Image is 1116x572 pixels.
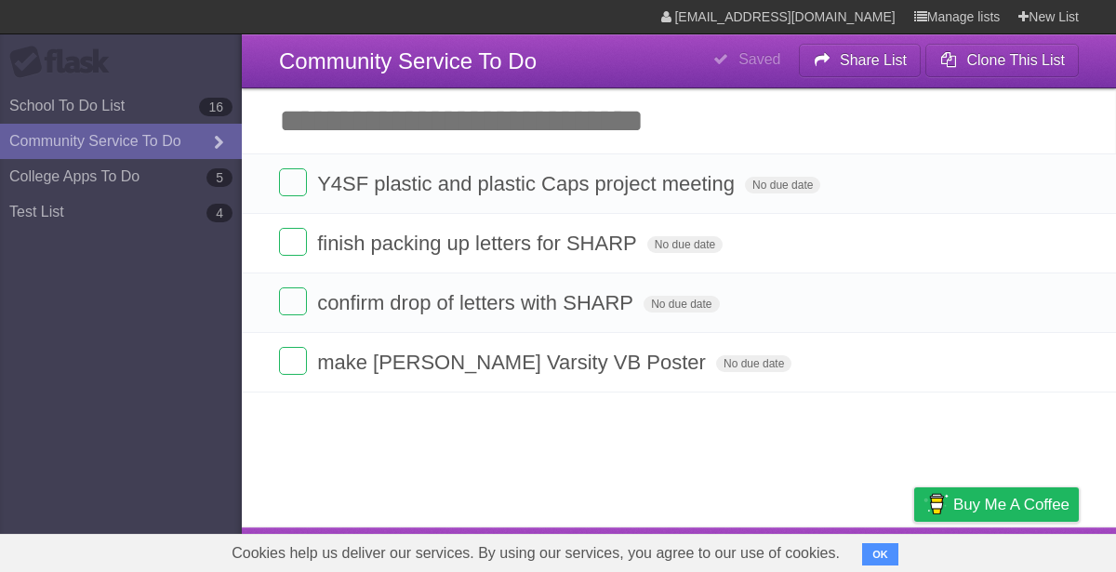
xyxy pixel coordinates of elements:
[914,487,1079,522] a: Buy me a coffee
[647,236,723,253] span: No due date
[279,48,537,73] span: Community Service To Do
[862,543,898,565] button: OK
[728,532,804,567] a: Developers
[317,232,642,255] span: finish packing up letters for SHARP
[317,351,711,374] span: make [PERSON_NAME] Varsity VB Poster
[317,172,739,195] span: Y4SF plastic and plastic Caps project meeting
[206,168,232,187] b: 5
[962,532,1079,567] a: Suggest a feature
[745,177,820,193] span: No due date
[953,488,1069,521] span: Buy me a coffee
[738,51,780,67] b: Saved
[279,287,307,315] label: Done
[716,355,791,372] span: No due date
[667,532,706,567] a: About
[840,52,907,68] b: Share List
[644,296,719,313] span: No due date
[199,98,232,116] b: 16
[317,291,638,314] span: confirm drop of letters with SHARP
[213,535,858,572] span: Cookies help us deliver our services. By using our services, you agree to our use of cookies.
[966,52,1065,68] b: Clone This List
[923,488,949,520] img: Buy me a coffee
[890,532,938,567] a: Privacy
[279,228,307,256] label: Done
[279,347,307,375] label: Done
[279,168,307,196] label: Done
[206,204,232,222] b: 4
[9,46,121,79] div: Flask
[799,44,922,77] button: Share List
[827,532,868,567] a: Terms
[925,44,1079,77] button: Clone This List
